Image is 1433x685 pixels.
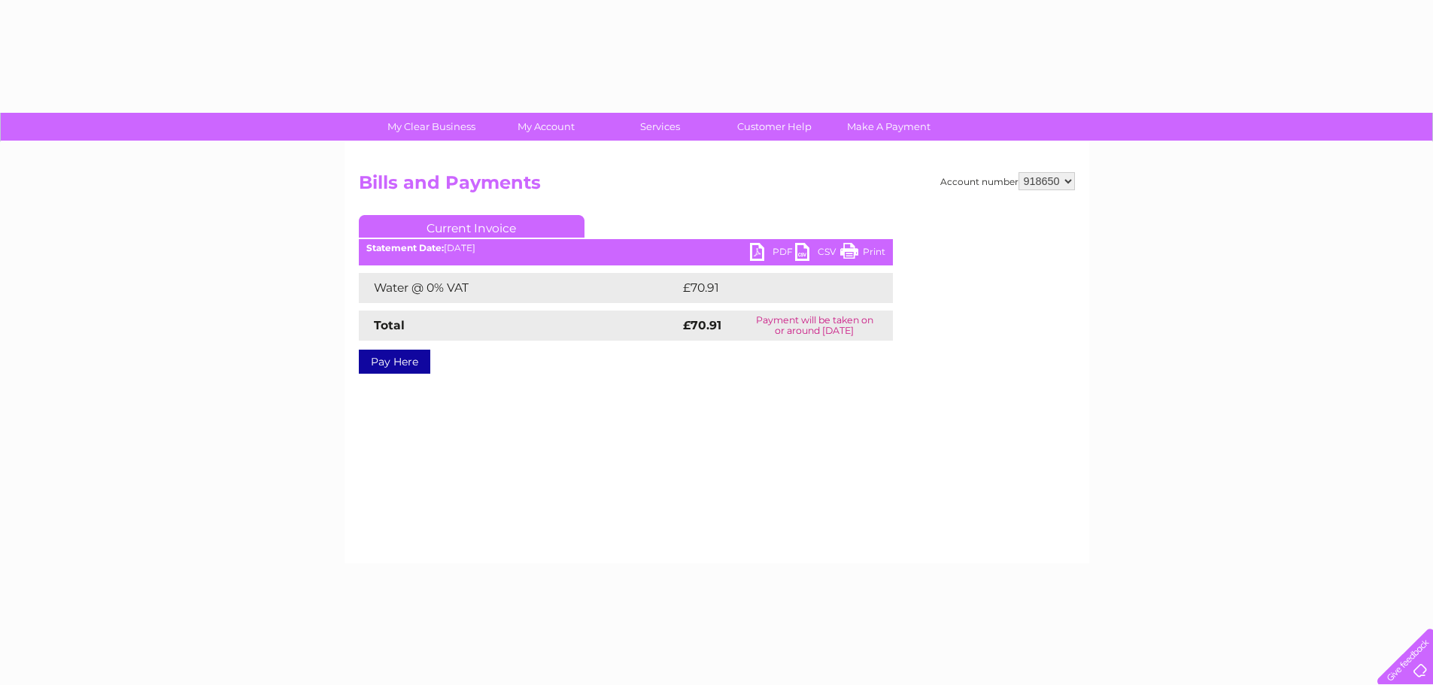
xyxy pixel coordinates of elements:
[712,113,836,141] a: Customer Help
[369,113,493,141] a: My Clear Business
[840,243,885,265] a: Print
[366,242,444,253] b: Statement Date:
[736,311,893,341] td: Payment will be taken on or around [DATE]
[795,243,840,265] a: CSV
[359,215,584,238] a: Current Invoice
[374,318,405,332] strong: Total
[598,113,722,141] a: Services
[359,172,1075,201] h2: Bills and Payments
[750,243,795,265] a: PDF
[679,273,861,303] td: £70.91
[940,172,1075,190] div: Account number
[683,318,721,332] strong: £70.91
[827,113,951,141] a: Make A Payment
[359,350,430,374] a: Pay Here
[359,243,893,253] div: [DATE]
[359,273,679,303] td: Water @ 0% VAT
[484,113,608,141] a: My Account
